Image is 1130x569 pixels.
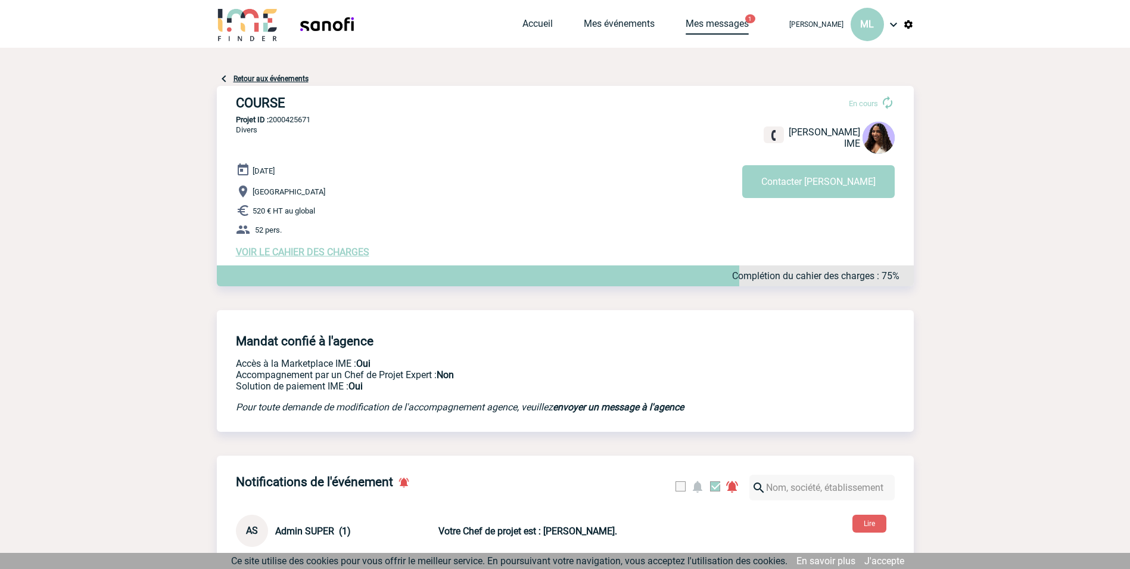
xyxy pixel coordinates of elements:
span: Ce site utilise des cookies pour vous offrir le meilleur service. En poursuivant votre navigation... [231,555,787,567]
a: Lire [843,517,896,528]
span: IME [844,138,860,149]
p: Prestation payante [236,369,730,381]
p: Conformité aux process achat client, Prise en charge de la facturation, Mutualisation de plusieur... [236,381,730,392]
a: Mes événements [584,18,655,35]
span: 520 € HT au global [253,206,315,215]
b: Projet ID : [236,115,269,124]
span: 52 pers. [255,225,282,234]
button: 1 [745,14,755,23]
a: Retour aux événements [234,75,309,83]
h4: Mandat confié à l'agence [236,334,373,348]
b: Votre Chef de projet est : [PERSON_NAME]. [438,525,617,537]
img: 131234-0.jpg [863,122,895,154]
b: Oui [356,358,371,369]
button: Contacter [PERSON_NAME] [742,165,895,198]
img: IME-Finder [217,7,279,41]
span: ML [860,18,874,30]
h3: COURSE [236,95,593,110]
p: 2000425671 [217,115,914,124]
a: Accueil [522,18,553,35]
span: [DATE] [253,166,275,175]
a: Mes messages [686,18,749,35]
em: Pour toute demande de modification de l'accompagnement agence, veuillez [236,401,684,413]
h4: Notifications de l'événement [236,475,393,489]
b: Non [437,369,454,381]
img: fixe.png [768,130,779,141]
a: AS Admin SUPER (1) Votre Chef de projet est : [PERSON_NAME]. [236,525,718,536]
a: envoyer un message à l'agence [553,401,684,413]
span: AS [246,525,258,536]
a: En savoir plus [796,555,855,567]
span: [PERSON_NAME] [789,20,843,29]
div: Conversation privée : Client - Agence [236,515,436,547]
span: Admin SUPER (1) [275,525,351,537]
a: VOIR LE CAHIER DES CHARGES [236,246,369,258]
span: En cours [849,99,878,108]
span: [PERSON_NAME] [789,126,860,138]
span: Divers [236,125,257,134]
p: Accès à la Marketplace IME : [236,358,730,369]
b: Oui [348,381,363,392]
button: Lire [852,515,886,533]
a: J'accepte [864,555,904,567]
span: [GEOGRAPHIC_DATA] [253,187,325,196]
